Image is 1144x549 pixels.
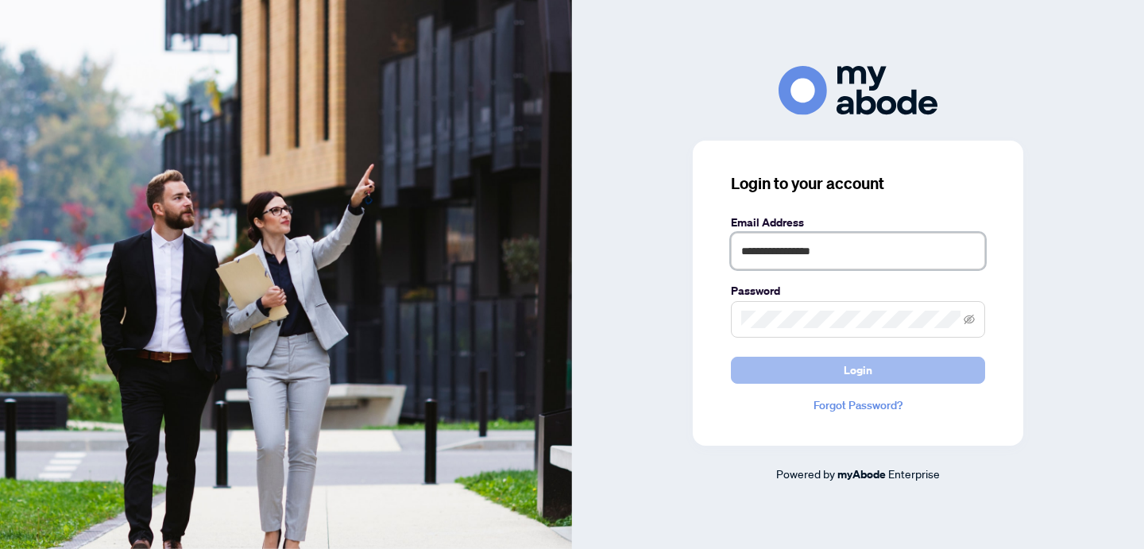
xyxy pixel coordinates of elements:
[964,314,975,325] span: eye-invisible
[837,466,886,483] a: myAbode
[731,214,985,231] label: Email Address
[844,358,872,383] span: Login
[731,396,985,414] a: Forgot Password?
[888,466,940,481] span: Enterprise
[731,172,985,195] h3: Login to your account
[731,357,985,384] button: Login
[776,466,835,481] span: Powered by
[779,66,937,114] img: ma-logo
[731,282,985,300] label: Password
